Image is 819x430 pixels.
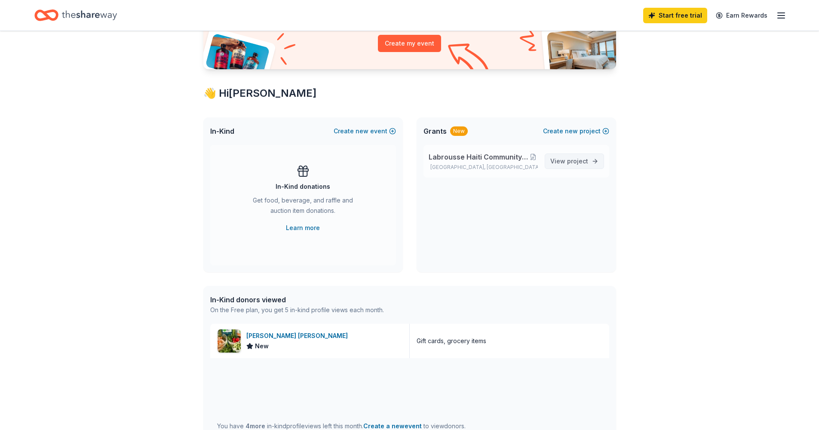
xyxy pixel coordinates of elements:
img: Image for Harris Teeter [218,329,241,353]
div: [PERSON_NAME] [PERSON_NAME] [246,331,351,341]
span: Grants [423,126,447,136]
a: Earn Rewards [711,8,773,23]
button: Createnewproject [543,126,609,136]
button: Createnewevent [334,126,396,136]
a: Home [34,5,117,25]
a: View project [545,154,604,169]
span: new [565,126,578,136]
p: [GEOGRAPHIC_DATA], [GEOGRAPHIC_DATA] [429,164,538,171]
img: Curvy arrow [448,43,491,76]
div: Gift cards, grocery items [417,336,486,346]
div: Get food, beverage, and raffle and auction item donations. [245,195,362,219]
a: Start free trial [643,8,707,23]
div: In-Kind donations [276,181,330,192]
span: new [356,126,368,136]
span: project [567,157,588,165]
button: Create my event [378,35,441,52]
div: New [450,126,468,136]
span: In-Kind [210,126,234,136]
a: Learn more [286,223,320,233]
span: 4 more [245,422,265,430]
div: In-Kind donors viewed [210,295,384,305]
span: New [255,341,269,351]
span: View [550,156,588,166]
span: to view donors . [363,422,466,430]
span: Labrousse Haiti Community School - [GEOGRAPHIC_DATA] [429,152,529,162]
div: On the Free plan, you get 5 in-kind profile views each month. [210,305,384,315]
div: 👋 Hi [PERSON_NAME] [203,86,616,100]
